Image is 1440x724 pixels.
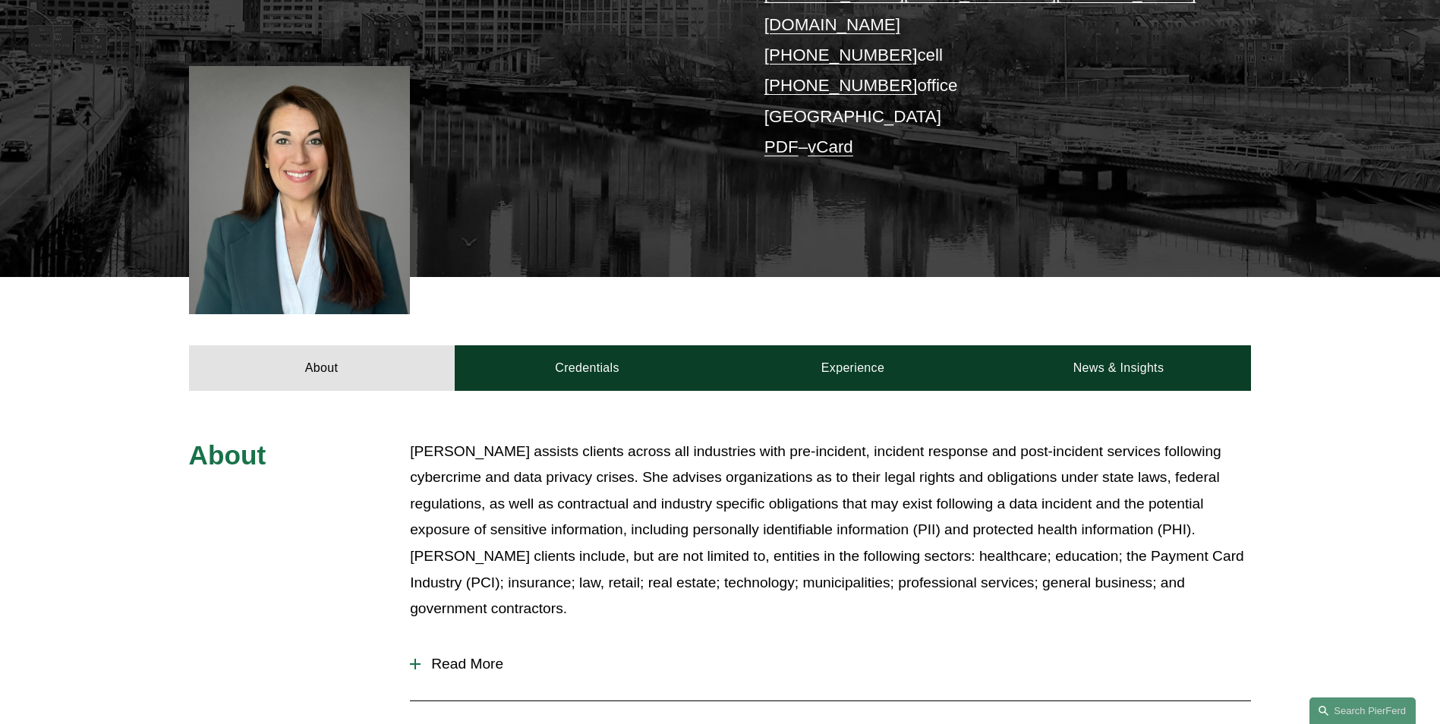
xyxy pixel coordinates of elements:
a: Search this site [1309,697,1416,724]
p: [PERSON_NAME] assists clients across all industries with pre-incident, incident response and post... [410,439,1251,622]
a: PDF [764,137,799,156]
a: Experience [720,345,986,391]
a: News & Insights [985,345,1251,391]
button: Read More [410,644,1251,684]
span: About [189,440,266,470]
span: Read More [421,656,1251,672]
a: [PHONE_NUMBER] [764,76,918,95]
a: Credentials [455,345,720,391]
a: [PHONE_NUMBER] [764,46,918,65]
a: About [189,345,455,391]
a: vCard [808,137,853,156]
